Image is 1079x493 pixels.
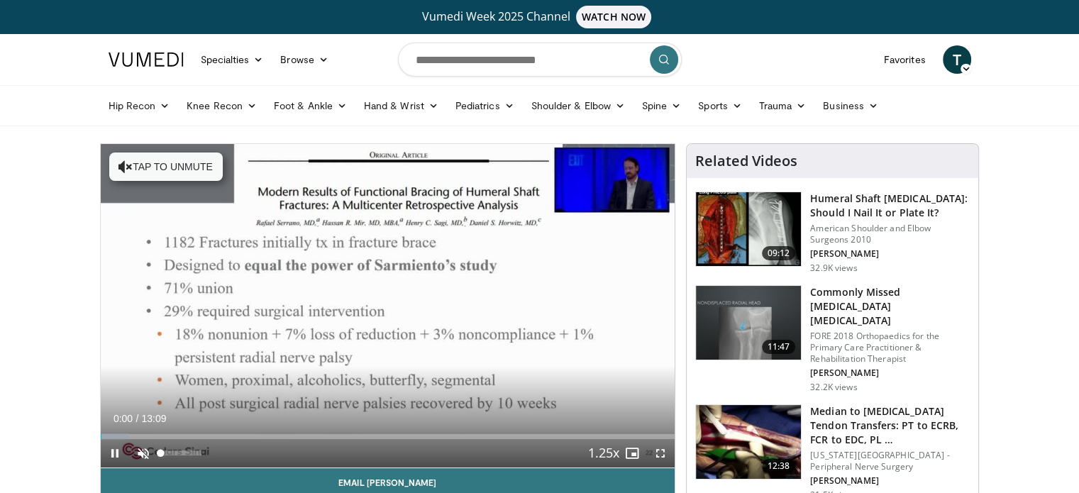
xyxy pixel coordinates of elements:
[100,92,179,120] a: Hip Recon
[141,413,166,424] span: 13:09
[161,450,201,455] div: Volume Level
[810,367,970,379] p: [PERSON_NAME]
[695,192,970,274] a: 09:12 Humeral Shaft [MEDICAL_DATA]: Should I Nail It or Plate It? American Shoulder and Elbow Sur...
[696,405,801,479] img: 304908_0001_1.png.150x105_q85_crop-smart_upscale.jpg
[810,382,857,393] p: 32.2K views
[810,475,970,487] p: [PERSON_NAME]
[696,286,801,360] img: b2c65235-e098-4cd2-ab0f-914df5e3e270.150x105_q85_crop-smart_upscale.jpg
[111,6,969,28] a: Vumedi Week 2025 ChannelWATCH NOW
[109,52,184,67] img: VuMedi Logo
[810,248,970,260] p: [PERSON_NAME]
[192,45,272,74] a: Specialties
[810,223,970,245] p: American Shoulder and Elbow Surgeons 2010
[265,92,355,120] a: Foot & Ankle
[590,439,618,467] button: Playback Rate
[810,404,970,447] h3: Median to [MEDICAL_DATA] Tendon Transfers: PT to ECRB, FCR to EDC, PL …
[646,439,675,467] button: Fullscreen
[114,413,133,424] span: 0:00
[695,153,797,170] h4: Related Videos
[690,92,751,120] a: Sports
[101,439,129,467] button: Pause
[943,45,971,74] a: T
[695,285,970,393] a: 11:47 Commonly Missed [MEDICAL_DATA] [MEDICAL_DATA] FORE 2018 Orthopaedics for the Primary Care P...
[762,246,796,260] span: 09:12
[751,92,815,120] a: Trauma
[810,285,970,328] h3: Commonly Missed [MEDICAL_DATA] [MEDICAL_DATA]
[762,459,796,473] span: 12:38
[810,192,970,220] h3: Humeral Shaft [MEDICAL_DATA]: Should I Nail It or Plate It?
[129,439,157,467] button: Unmute
[810,262,857,274] p: 32.9K views
[178,92,265,120] a: Knee Recon
[109,153,223,181] button: Tap to unmute
[136,413,139,424] span: /
[696,192,801,266] img: sot_1.png.150x105_q85_crop-smart_upscale.jpg
[762,340,796,354] span: 11:47
[398,43,682,77] input: Search topics, interventions
[810,450,970,472] p: [US_STATE][GEOGRAPHIC_DATA] - Peripheral Nerve Surgery
[523,92,633,120] a: Shoulder & Elbow
[101,433,675,439] div: Progress Bar
[810,331,970,365] p: FORE 2018 Orthopaedics for the Primary Care Practitioner & Rehabilitation Therapist
[576,6,651,28] span: WATCH NOW
[633,92,690,120] a: Spine
[618,439,646,467] button: Enable picture-in-picture mode
[875,45,934,74] a: Favorites
[447,92,523,120] a: Pediatrics
[355,92,447,120] a: Hand & Wrist
[814,92,887,120] a: Business
[272,45,337,74] a: Browse
[101,144,675,468] video-js: Video Player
